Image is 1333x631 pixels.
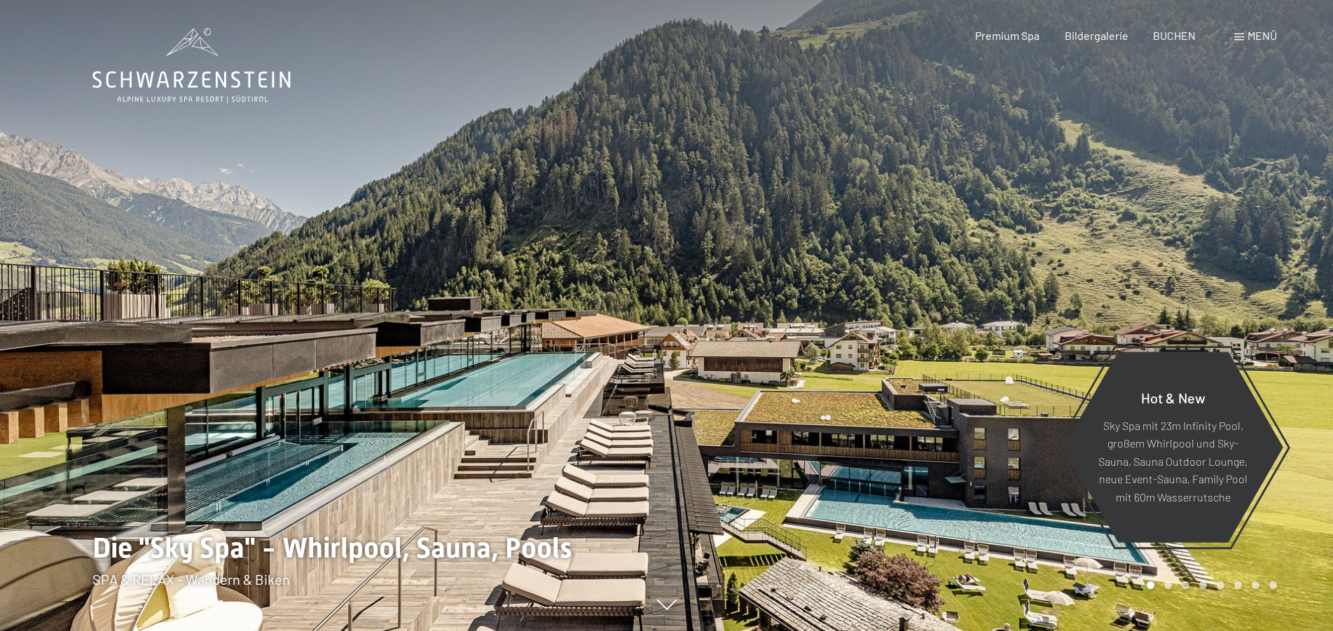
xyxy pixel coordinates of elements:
a: Bildergalerie [1065,29,1128,42]
div: Carousel Page 7 [1252,581,1259,589]
span: Hot & New [1141,389,1206,405]
div: Carousel Page 5 [1217,581,1224,589]
a: Premium Spa [975,29,1040,42]
span: Menü [1248,29,1277,42]
a: Hot & New Sky Spa mit 23m Infinity Pool, großem Whirlpool und Sky-Sauna, Sauna Outdoor Lounge, ne... [1062,351,1284,543]
div: Carousel Page 3 [1182,581,1189,589]
a: BUCHEN [1153,29,1196,42]
div: Carousel Page 2 [1164,581,1172,589]
p: Sky Spa mit 23m Infinity Pool, großem Whirlpool und Sky-Sauna, Sauna Outdoor Lounge, neue Event-S... [1097,416,1249,506]
div: Carousel Page 1 (Current Slide) [1147,581,1154,589]
div: Carousel Page 6 [1234,581,1242,589]
div: Carousel Pagination [1142,581,1277,589]
div: Carousel Page 8 [1269,581,1277,589]
div: Carousel Page 4 [1199,581,1207,589]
